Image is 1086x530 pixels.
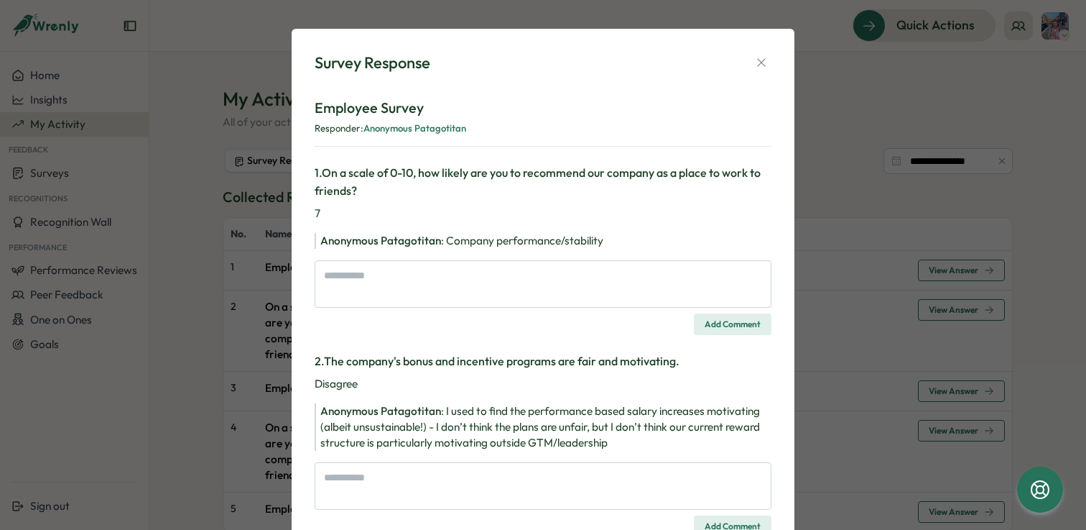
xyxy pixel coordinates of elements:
[315,352,771,370] h3: 2 . The company's bonus and incentive programs are fair and motivating.
[694,314,771,335] button: Add Comment
[320,234,441,247] span: Anonymous Patagotitan
[315,206,771,221] p: 7
[315,52,430,74] div: Survey Response
[315,97,771,119] p: Employee Survey
[446,234,603,247] span: Company performance/stability
[320,404,760,449] span: I used to find the performance based salary increases motivating (albeit unsustainable!) - I don’...
[315,164,771,200] h3: 1 . On a scale of 0-10, how likely are you to recommend our company as a place to work to friends?
[315,376,771,392] p: Disagree
[705,314,761,334] span: Add Comment
[320,403,771,451] div: :
[315,122,363,134] span: Responder:
[363,122,466,134] span: Anonymous Patagotitan
[320,233,771,249] div: :
[320,404,441,418] span: Anonymous Patagotitan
